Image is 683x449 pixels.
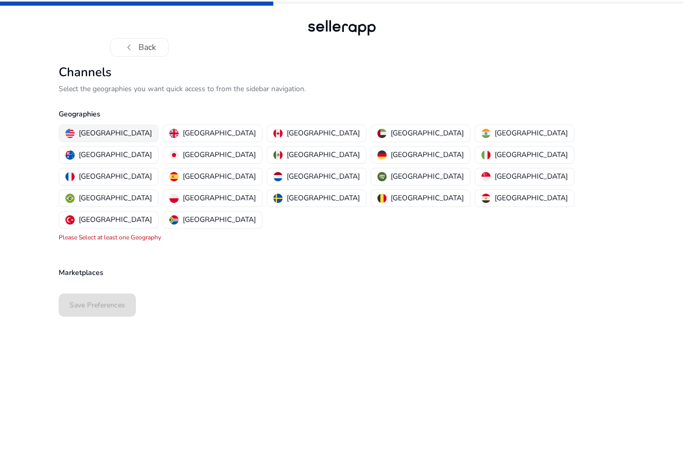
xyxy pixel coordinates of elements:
[481,172,491,181] img: sg.svg
[123,41,135,54] span: chevron_left
[273,172,283,181] img: nl.svg
[495,149,568,160] p: [GEOGRAPHIC_DATA]
[59,267,625,278] p: Marketplaces
[65,172,75,181] img: fr.svg
[391,171,464,182] p: [GEOGRAPHIC_DATA]
[59,109,625,119] p: Geographies
[65,129,75,138] img: us.svg
[59,83,625,94] p: Select the geographies you want quick access to from the sidebar navigation.
[59,233,161,241] mat-error: Please Select at least one Geography
[65,150,75,160] img: au.svg
[287,171,360,182] p: [GEOGRAPHIC_DATA]
[495,128,568,139] p: [GEOGRAPHIC_DATA]
[169,129,179,138] img: uk.svg
[481,129,491,138] img: in.svg
[287,149,360,160] p: [GEOGRAPHIC_DATA]
[183,128,256,139] p: [GEOGRAPHIC_DATA]
[287,193,360,203] p: [GEOGRAPHIC_DATA]
[169,215,179,224] img: za.svg
[65,194,75,203] img: br.svg
[169,150,179,160] img: jp.svg
[273,150,283,160] img: mx.svg
[377,194,387,203] img: be.svg
[183,193,256,203] p: [GEOGRAPHIC_DATA]
[273,194,283,203] img: se.svg
[110,38,169,57] button: chevron_leftBack
[169,172,179,181] img: es.svg
[183,149,256,160] p: [GEOGRAPHIC_DATA]
[79,171,152,182] p: [GEOGRAPHIC_DATA]
[377,172,387,181] img: sa.svg
[183,171,256,182] p: [GEOGRAPHIC_DATA]
[391,149,464,160] p: [GEOGRAPHIC_DATA]
[287,128,360,139] p: [GEOGRAPHIC_DATA]
[481,194,491,203] img: eg.svg
[391,128,464,139] p: [GEOGRAPHIC_DATA]
[79,149,152,160] p: [GEOGRAPHIC_DATA]
[65,215,75,224] img: tr.svg
[495,193,568,203] p: [GEOGRAPHIC_DATA]
[377,150,387,160] img: de.svg
[183,214,256,225] p: [GEOGRAPHIC_DATA]
[59,65,625,80] h2: Channels
[79,193,152,203] p: [GEOGRAPHIC_DATA]
[495,171,568,182] p: [GEOGRAPHIC_DATA]
[79,214,152,225] p: [GEOGRAPHIC_DATA]
[377,129,387,138] img: ae.svg
[79,128,152,139] p: [GEOGRAPHIC_DATA]
[273,129,283,138] img: ca.svg
[169,194,179,203] img: pl.svg
[391,193,464,203] p: [GEOGRAPHIC_DATA]
[481,150,491,160] img: it.svg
